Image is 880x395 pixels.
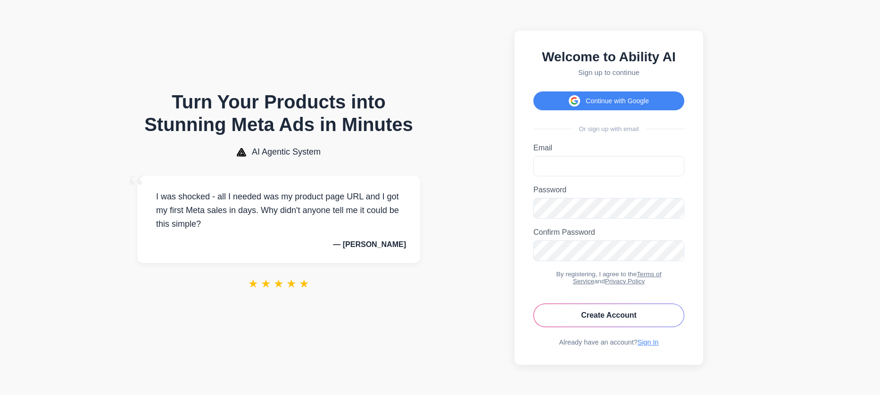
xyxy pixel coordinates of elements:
[252,147,321,157] span: AI Agentic System
[533,228,684,237] label: Confirm Password
[533,68,684,76] p: Sign up to continue
[237,148,246,156] img: AI Agentic System Logo
[533,144,684,152] label: Email
[638,338,659,346] a: Sign In
[286,277,297,290] span: ★
[128,166,145,209] span: “
[248,277,258,290] span: ★
[533,91,684,110] button: Continue with Google
[533,338,684,346] div: Already have an account?
[605,278,645,285] a: Privacy Policy
[533,271,684,285] div: By registering, I agree to the and
[533,304,684,327] button: Create Account
[274,277,284,290] span: ★
[533,49,684,65] h2: Welcome to Ability AI
[261,277,271,290] span: ★
[299,277,309,290] span: ★
[533,186,684,194] label: Password
[573,271,662,285] a: Terms of Service
[533,125,684,132] div: Or sign up with email
[137,91,420,136] h1: Turn Your Products into Stunning Meta Ads in Minutes
[151,190,406,230] p: I was shocked - all I needed was my product page URL and I got my first Meta sales in days. Why d...
[151,240,406,249] p: — [PERSON_NAME]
